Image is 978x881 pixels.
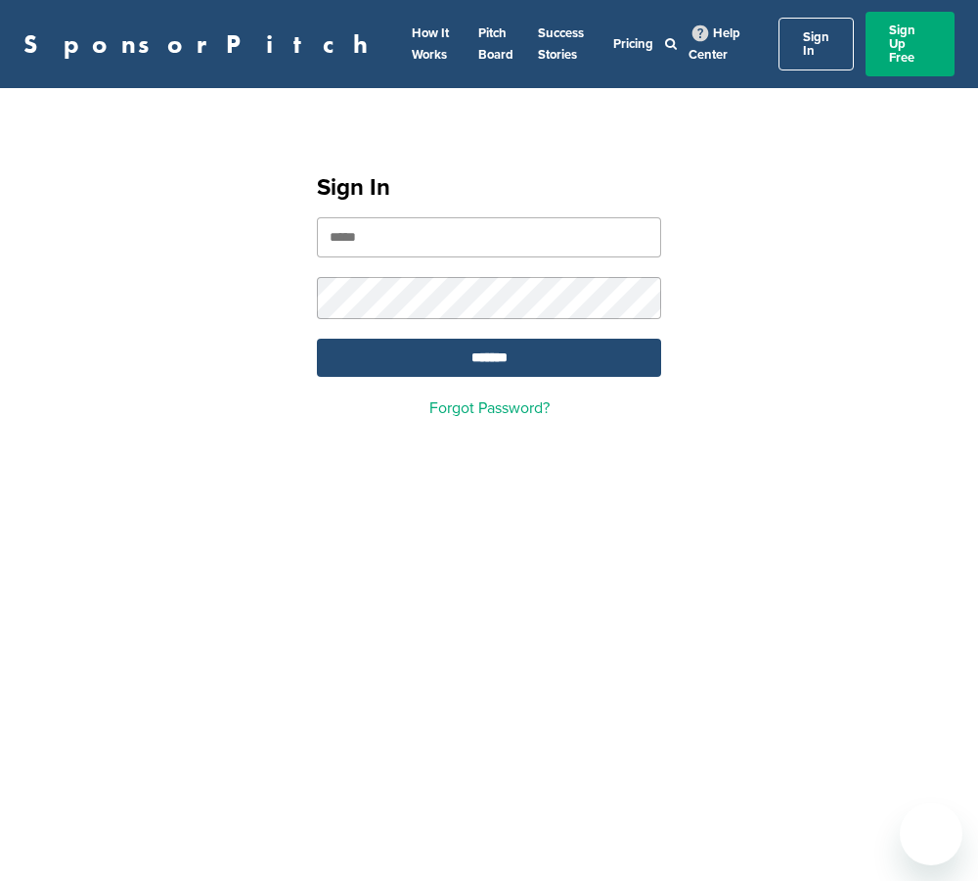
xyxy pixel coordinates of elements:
a: Forgot Password? [429,398,550,418]
a: Sign Up Free [866,12,955,76]
a: Pitch Board [478,25,513,63]
iframe: Button to launch messaging window [900,803,962,865]
a: How It Works [412,25,449,63]
a: Pricing [613,36,653,52]
a: Help Center [689,22,740,67]
a: Success Stories [538,25,584,63]
a: Sign In [778,18,854,70]
a: SponsorPitch [23,31,380,57]
h1: Sign In [317,170,661,206]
